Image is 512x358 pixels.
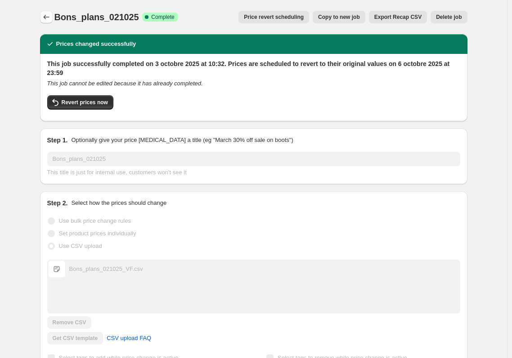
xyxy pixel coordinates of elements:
[369,11,427,23] button: Export Recap CSV
[244,13,304,21] span: Price revert scheduling
[59,217,131,224] span: Use bulk price change rules
[47,199,68,208] h2: Step 2.
[431,11,467,23] button: Delete job
[59,243,102,249] span: Use CSV upload
[313,11,365,23] button: Copy to new job
[318,13,360,21] span: Copy to new job
[69,265,143,274] div: Bons_plans_021025_VF.csv
[47,136,68,145] h2: Step 1.
[107,334,151,343] span: CSV upload FAQ
[59,230,136,237] span: Set product prices individually
[374,13,422,21] span: Export Recap CSV
[40,11,53,23] button: Price change jobs
[47,169,187,176] span: This title is just for internal use, customers won't see it
[62,99,108,106] span: Revert prices now
[47,80,203,87] i: This job cannot be edited because it has already completed.
[71,136,293,145] p: Optionally give your price [MEDICAL_DATA] a title (eg "March 30% off sale on boots")
[47,59,460,77] h2: This job successfully completed on 3 octobre 2025 at 10:32. Prices are scheduled to revert to the...
[151,13,174,21] span: Complete
[238,11,309,23] button: Price revert scheduling
[436,13,462,21] span: Delete job
[101,331,157,345] a: CSV upload FAQ
[54,12,139,22] span: Bons_plans_021025
[47,152,460,166] input: 30% off holiday sale
[47,95,113,110] button: Revert prices now
[71,199,166,208] p: Select how the prices should change
[56,40,136,49] h2: Prices changed successfully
